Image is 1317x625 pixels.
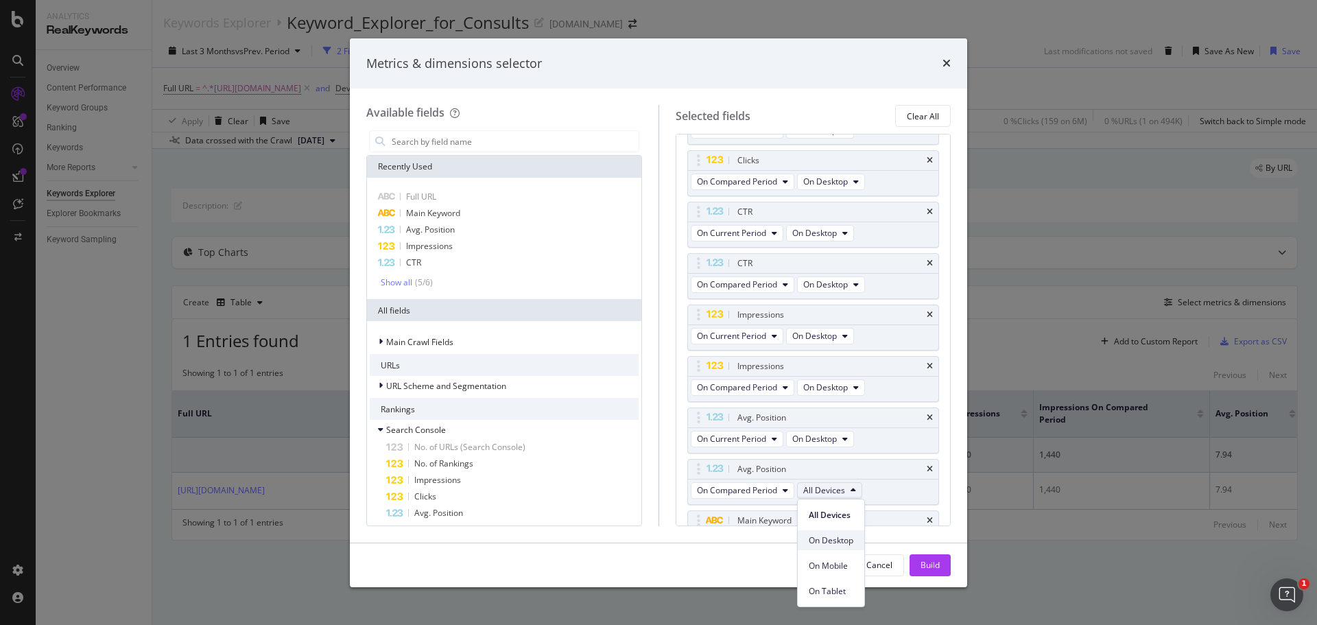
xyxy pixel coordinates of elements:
div: Avg. PositiontimesOn Compared PeriodAll Devices [687,459,940,505]
div: times [927,311,933,319]
div: Cancel [866,559,892,571]
span: On Desktop [809,534,853,547]
span: Search Console [386,424,446,436]
div: CTRtimesOn Current PeriodOn Desktop [687,202,940,248]
div: times [942,55,951,73]
div: Avg. Position [737,462,786,476]
div: Impressions [737,359,784,373]
div: Selected fields [676,108,750,124]
iframe: Intercom live chat [1270,578,1303,611]
button: On Desktop [786,431,854,447]
button: On Compared Period [691,379,794,396]
span: Main Crawl Fields [386,336,453,348]
span: Full URL [406,191,436,202]
span: CTR [406,257,421,268]
span: Avg. Position [414,507,463,519]
span: Avg. Position [406,224,455,235]
span: On Current Period [697,227,766,239]
button: Cancel [855,554,904,576]
button: On Compared Period [691,276,794,293]
div: times [927,414,933,422]
span: 1 [1298,578,1309,589]
div: times [927,208,933,216]
div: Build [921,559,940,571]
button: On Desktop [786,225,854,241]
span: All Devices [803,484,845,496]
span: All Devices [809,509,853,521]
span: On Compared Period [697,279,777,290]
span: Impressions [406,240,453,252]
div: Avg. PositiontimesOn Current PeriodOn Desktop [687,408,940,453]
span: Main Keyword [406,207,460,219]
div: Recently Used [367,156,641,178]
div: ImpressionstimesOn Current PeriodOn Desktop [687,305,940,351]
button: On Desktop [797,174,865,190]
div: times [927,362,933,370]
span: On Desktop [792,433,837,445]
div: ImpressionstimesOn Compared PeriodOn Desktop [687,356,940,402]
div: times [927,465,933,473]
span: On Desktop [792,227,837,239]
button: Clear All [895,105,951,127]
span: No. of Rankings [414,458,473,469]
span: Impressions [414,474,461,486]
button: On Desktop [797,276,865,293]
div: CTRtimesOn Compared PeriodOn Desktop [687,253,940,299]
button: On Desktop [797,379,865,396]
div: times [927,156,933,165]
span: On Compared Period [697,381,777,393]
span: On Desktop [803,176,848,187]
div: times [927,517,933,525]
div: modal [350,38,967,587]
div: Clicks [737,154,759,167]
div: URLs [370,354,639,376]
button: On Compared Period [691,482,794,499]
span: On Desktop [803,381,848,393]
button: All Devices [797,482,862,499]
button: Build [910,554,951,576]
span: On Desktop [792,330,837,342]
div: ClickstimesOn Compared PeriodOn Desktop [687,150,940,196]
button: On Current Period [691,431,783,447]
div: Metrics & dimensions selector [366,55,542,73]
div: Rankings [370,398,639,420]
span: URL Scheme and Segmentation [386,380,506,392]
button: On Current Period [691,225,783,241]
div: CTR [737,205,752,219]
span: On Desktop [803,279,848,290]
button: On Current Period [691,328,783,344]
div: ( 5 / 6 ) [412,276,433,288]
input: Search by field name [390,131,639,152]
div: Impressions [737,308,784,322]
span: On Tablet [809,585,853,598]
button: On Desktop [786,328,854,344]
div: Clear All [907,110,939,122]
span: On Current Period [697,433,766,445]
div: CTR [737,257,752,270]
span: On Compared Period [697,484,777,496]
span: No. of URLs (Search Console) [414,441,525,453]
div: Available fields [366,105,444,120]
button: On Compared Period [691,174,794,190]
span: On Mobile [809,560,853,572]
div: All fields [367,299,641,321]
span: Clicks [414,491,436,502]
div: Main KeywordtimesOn Current Period [687,510,940,556]
span: On Current Period [697,330,766,342]
span: On Compared Period [697,176,777,187]
div: Show all [381,278,412,287]
div: Main Keyword [737,514,792,528]
div: times [927,259,933,268]
div: Avg. Position [737,411,786,425]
